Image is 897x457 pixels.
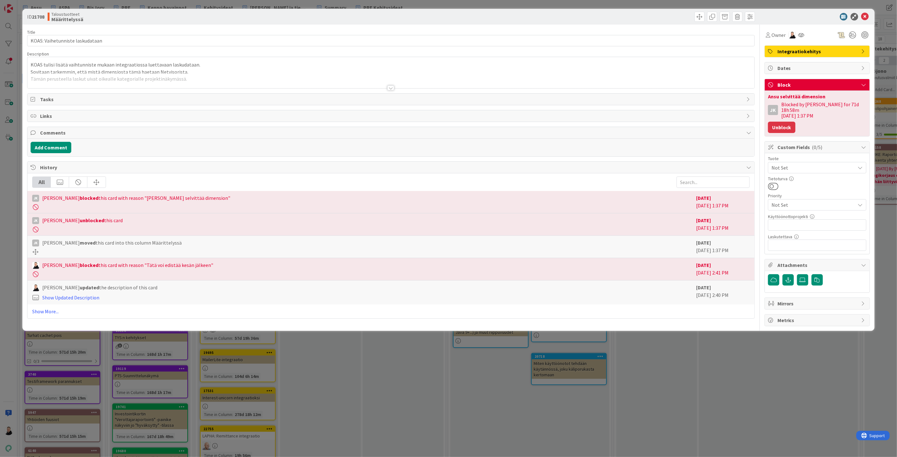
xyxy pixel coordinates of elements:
div: JK [32,195,39,202]
div: JK [32,217,39,224]
div: Tietoturva [768,176,866,181]
b: [DATE] [696,195,711,201]
div: [DATE] 2:41 PM [696,261,750,277]
label: Laskutettava [768,234,793,240]
span: Block [777,81,858,89]
span: Attachments [777,261,858,269]
span: Not Set [771,163,852,172]
span: Integraatiokehitys [777,48,858,55]
label: Käyttöönottoprojekti [768,214,808,219]
button: Add Comment [31,142,71,153]
div: [DATE] 1:37 PM [696,194,750,210]
span: [PERSON_NAME] this card into this column Määrittelyssä [42,239,182,246]
b: [DATE] [696,240,711,246]
span: Not Set [771,200,852,209]
div: All [32,177,51,188]
b: [DATE] [696,262,711,268]
img: AN [32,262,39,269]
p: KOAS tulisi lisätä vaihtunniste mukaan integraatiossa luettavaan laskudataan. [31,61,751,68]
input: type card name here... [27,35,755,46]
span: [PERSON_NAME] this card [42,217,123,224]
span: Links [40,112,743,120]
b: updated [80,284,99,291]
a: Show More... [32,308,750,315]
span: Dates [777,64,858,72]
div: JK [768,105,778,115]
span: [PERSON_NAME] this card with reason "[PERSON_NAME] selvittää dimension" [42,194,230,202]
b: [DATE] [696,284,711,291]
b: blocked [80,262,98,268]
div: Tuote [768,156,866,161]
div: JK [32,240,39,246]
span: [PERSON_NAME] the description of this card [42,284,157,291]
p: Sovitaan tarkemmin, että mistä dimensiosta tämä haetaan Netvisorista. [31,68,751,76]
b: unblocked [80,217,104,223]
a: Show Updated Description [42,294,99,301]
div: [DATE] 1:37 PM [696,217,750,232]
button: Unblock [768,122,795,133]
div: [DATE] 2:40 PM [696,284,750,301]
span: Owner [771,31,786,39]
b: 21708 [32,14,44,20]
b: blocked [80,195,98,201]
div: Blocked by [PERSON_NAME] for 71d 18h 58m [DATE] 1:37 PM [781,101,866,119]
span: Mirrors [777,300,858,307]
b: moved [80,240,96,246]
div: Ansu selvittää dimension [768,94,866,99]
span: Taloustuotteet [51,12,83,17]
span: ID [27,13,44,20]
img: AN [789,32,796,38]
span: [PERSON_NAME] this card with reason "Tätä voi edistää kesän jälkeen" [42,261,213,269]
span: History [40,164,743,171]
label: Title [27,29,35,35]
b: Määrittelyssä [51,17,83,22]
div: Priority [768,194,866,198]
input: Search... [677,176,750,188]
span: Metrics [777,316,858,324]
span: Custom Fields [777,143,858,151]
img: AN [32,284,39,291]
span: Comments [40,129,743,136]
div: [DATE] 1:37 PM [696,239,750,255]
b: [DATE] [696,217,711,223]
span: Description [27,51,49,57]
span: Support [13,1,29,9]
span: ( 0/5 ) [812,144,823,150]
span: Tasks [40,95,743,103]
